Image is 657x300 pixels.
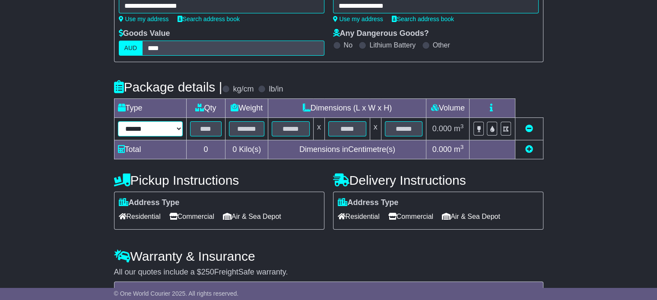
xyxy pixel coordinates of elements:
span: 0.000 [432,145,452,154]
span: 0.000 [432,124,452,133]
td: Weight [225,99,268,118]
a: Remove this item [525,124,533,133]
div: All our quotes include a $ FreightSafe warranty. [114,268,543,277]
span: Residential [338,210,380,223]
h4: Pickup Instructions [114,173,324,187]
sup: 3 [460,123,464,129]
td: Kilo(s) [225,140,268,159]
a: Use my address [333,16,383,22]
a: Search address book [178,16,240,22]
td: Type [114,99,186,118]
label: Address Type [119,198,180,208]
label: Goods Value [119,29,170,38]
td: Dimensions in Centimetre(s) [268,140,426,159]
td: Dimensions (L x W x H) [268,99,426,118]
td: Total [114,140,186,159]
td: 0 [186,140,225,159]
label: Any Dangerous Goods? [333,29,429,38]
span: 250 [201,268,214,276]
sup: 3 [460,144,464,150]
span: © One World Courier 2025. All rights reserved. [114,290,239,297]
label: Other [433,41,450,49]
label: Lithium Battery [369,41,416,49]
label: lb/in [269,85,283,94]
td: x [370,118,381,140]
span: m [454,124,464,133]
h4: Warranty & Insurance [114,249,543,263]
label: kg/cm [233,85,254,94]
td: Volume [426,99,470,118]
span: Commercial [388,210,433,223]
h4: Delivery Instructions [333,173,543,187]
a: Add new item [525,145,533,154]
label: AUD [119,41,143,56]
span: Air & Sea Depot [442,210,500,223]
h4: Package details | [114,80,222,94]
label: No [344,41,352,49]
span: 0 [232,145,237,154]
a: Use my address [119,16,169,22]
td: x [313,118,324,140]
span: Commercial [169,210,214,223]
td: Qty [186,99,225,118]
span: m [454,145,464,154]
span: Residential [119,210,161,223]
label: Address Type [338,198,399,208]
span: Air & Sea Depot [223,210,281,223]
a: Search address book [392,16,454,22]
